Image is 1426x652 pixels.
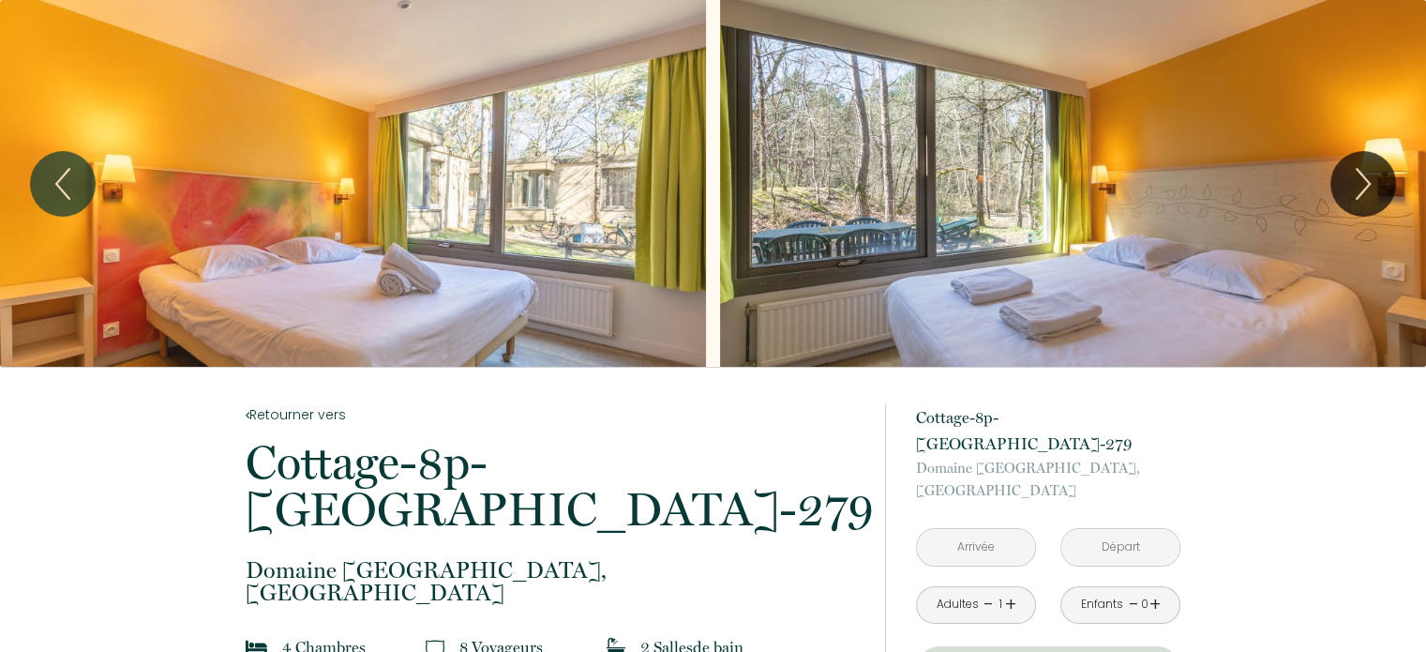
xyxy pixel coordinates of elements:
a: + [1149,590,1161,619]
p: Cottage-8p-[GEOGRAPHIC_DATA]-279 [246,439,861,533]
p: Cottage-8p-[GEOGRAPHIC_DATA]-279 [916,404,1180,457]
div: 0 [1140,596,1149,614]
input: Départ [1061,529,1179,566]
div: Adultes [936,596,978,614]
a: Retourner vers [246,404,861,425]
button: Previous [30,151,96,217]
a: + [1005,590,1016,619]
button: Next [1330,151,1396,217]
div: 1 [996,596,1005,614]
span: Domaine [GEOGRAPHIC_DATA], [246,559,861,582]
a: - [1128,590,1138,619]
p: [GEOGRAPHIC_DATA] [246,559,861,604]
p: [GEOGRAPHIC_DATA] [916,457,1180,502]
a: - [983,590,994,619]
span: Domaine [GEOGRAPHIC_DATA], [916,457,1180,479]
input: Arrivée [917,529,1035,566]
div: Enfants [1081,596,1123,614]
